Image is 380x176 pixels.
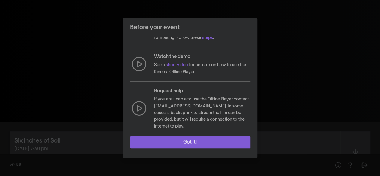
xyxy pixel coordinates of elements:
header: Before your event [123,18,257,37]
p: If you are unable to use the Offline Player contact . In some cases, a backup link to stream the ... [154,96,250,130]
a: short video [166,63,188,67]
a: [EMAIL_ADDRESS][DOMAIN_NAME] [154,104,226,108]
p: Watch the demo [154,53,250,60]
a: steps [202,36,213,40]
button: Got it! [130,136,250,148]
p: See a for an intro on how to use the Kinema Offline Player. [154,62,250,75]
p: Request help [154,88,250,95]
